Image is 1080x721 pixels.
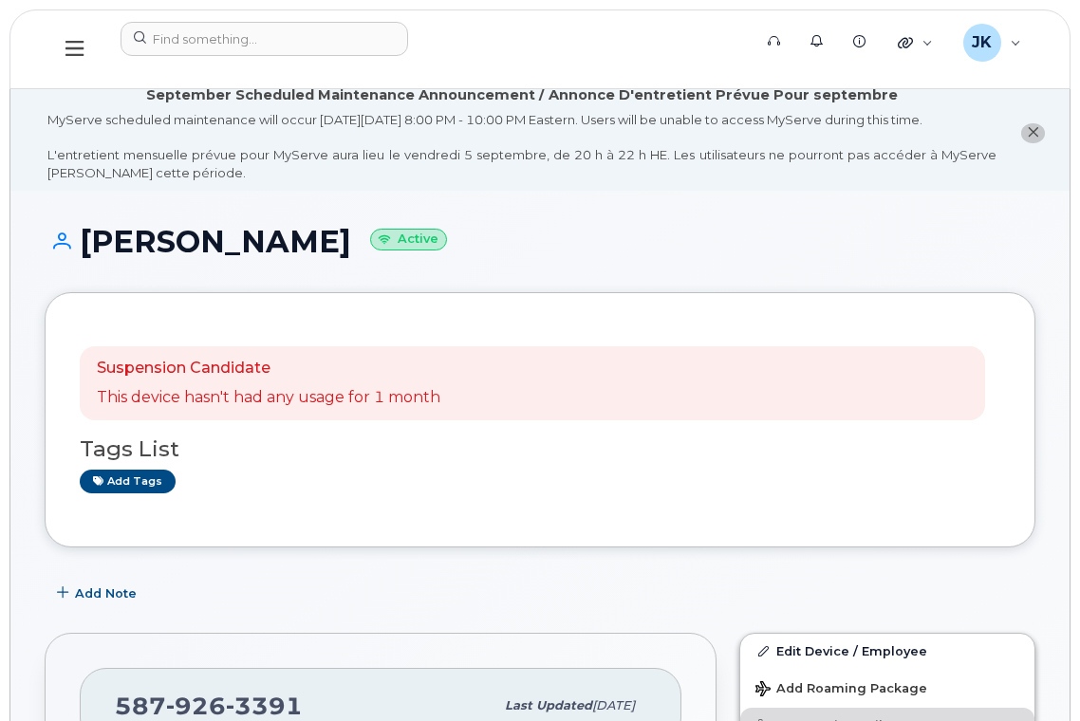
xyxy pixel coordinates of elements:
[740,634,1034,668] a: Edit Device / Employee
[47,111,996,181] div: MyServe scheduled maintenance will occur [DATE][DATE] 8:00 PM - 10:00 PM Eastern. Users will be u...
[740,668,1034,707] button: Add Roaming Package
[166,692,226,720] span: 926
[115,692,303,720] span: 587
[45,576,153,610] button: Add Note
[226,692,303,720] span: 3391
[755,681,927,699] span: Add Roaming Package
[1021,123,1045,143] button: close notification
[80,437,1000,461] h3: Tags List
[97,358,440,379] p: Suspension Candidate
[45,225,1035,258] h1: [PERSON_NAME]
[97,387,440,409] p: This device hasn't had any usage for 1 month
[592,698,635,712] span: [DATE]
[75,584,137,602] span: Add Note
[370,229,447,250] small: Active
[505,698,592,712] span: Last updated
[146,85,898,105] div: September Scheduled Maintenance Announcement / Annonce D'entretient Prévue Pour septembre
[80,470,176,493] a: Add tags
